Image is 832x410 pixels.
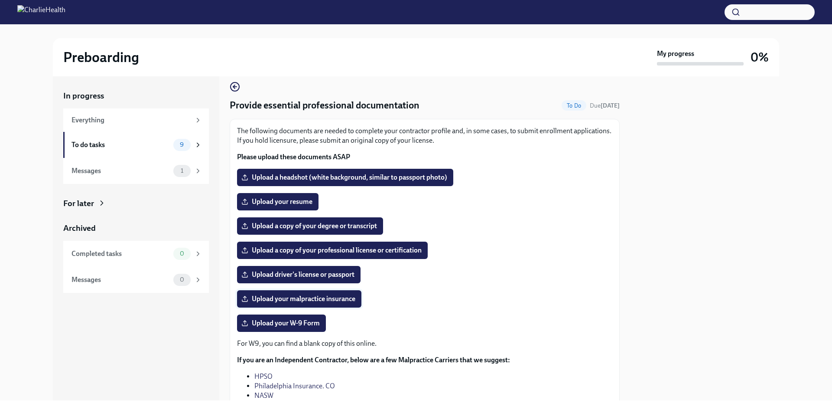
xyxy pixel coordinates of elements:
[237,356,510,364] strong: If you are an Independent Contractor, below are a few Malpractice Carriers that we suggest:
[71,166,170,176] div: Messages
[237,153,350,161] strong: Please upload these documents ASAP
[63,49,139,66] h2: Preboarding
[254,372,273,380] a: HPSO
[17,5,65,19] img: CharlieHealth
[175,141,189,148] span: 9
[175,276,189,283] span: 0
[71,115,191,125] div: Everything
[63,223,209,234] a: Archived
[254,391,273,400] a: NASW
[230,99,419,112] h4: Provide essential professional documentation
[175,167,188,174] span: 1
[237,339,612,348] p: For W9, you can find a blank copy of this online.
[237,169,453,186] label: Upload a headshot (white background, similar to passport photo)
[601,102,620,109] strong: [DATE]
[71,275,170,285] div: Messages
[63,198,94,209] div: For later
[63,241,209,267] a: Completed tasks0
[175,250,189,257] span: 0
[243,295,355,303] span: Upload your malpractice insurance
[562,102,586,109] span: To Do
[590,102,620,109] span: Due
[237,290,361,308] label: Upload your malpractice insurance
[237,217,383,235] label: Upload a copy of your degree or transcript
[243,319,320,328] span: Upload your W-9 Form
[63,158,209,184] a: Messages1
[751,49,769,65] h3: 0%
[590,102,620,110] span: August 25th, 2025 09:00
[243,173,447,182] span: Upload a headshot (white background, similar to passport photo)
[243,246,422,255] span: Upload a copy of your professional license or certification
[237,315,326,332] label: Upload your W-9 Form
[254,382,335,390] a: Philadelphia Insurance. CO
[237,242,428,259] label: Upload a copy of your professional license or certification
[71,140,170,150] div: To do tasks
[71,249,170,259] div: Completed tasks
[63,108,209,132] a: Everything
[63,132,209,158] a: To do tasks9
[243,222,377,230] span: Upload a copy of your degree or transcript
[237,126,612,145] p: The following documents are needed to complete your contractor profile and, in some cases, to sub...
[63,198,209,209] a: For later
[237,193,318,210] label: Upload your resume
[657,49,694,59] strong: My progress
[63,267,209,293] a: Messages0
[243,270,354,279] span: Upload driver's license or passport
[237,266,361,283] label: Upload driver's license or passport
[243,197,312,206] span: Upload your resume
[63,90,209,102] a: In progress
